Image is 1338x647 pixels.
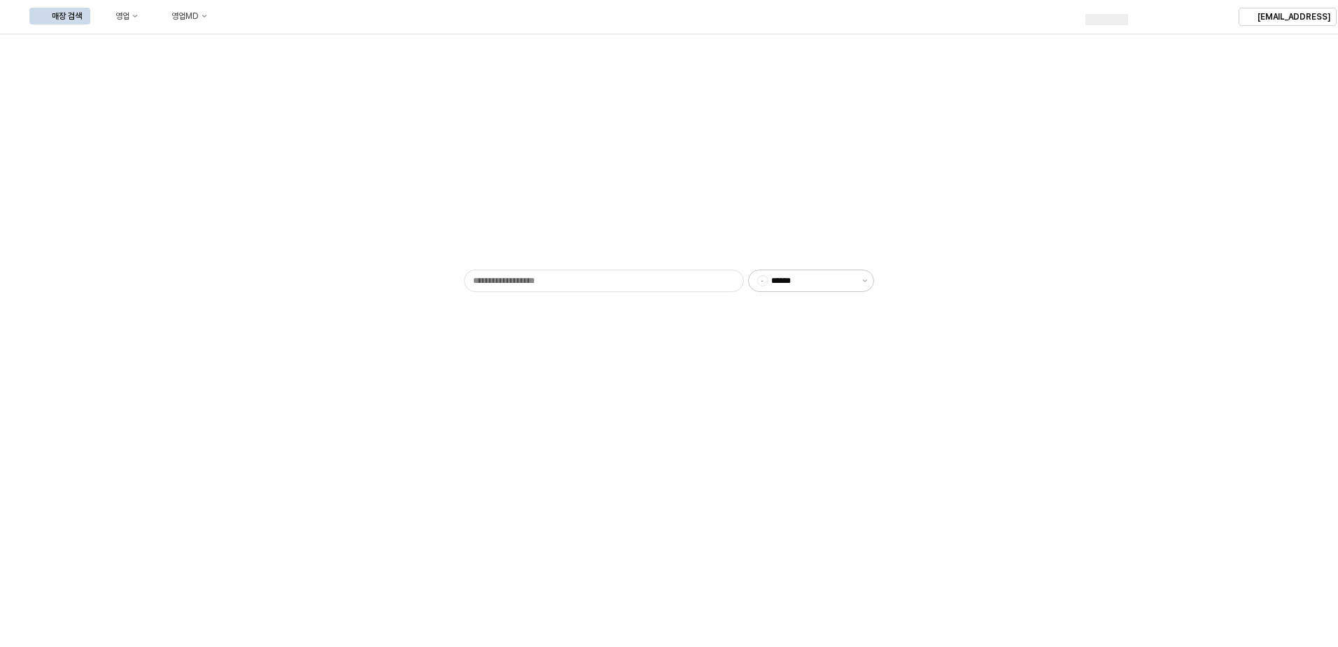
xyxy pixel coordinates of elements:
[1258,11,1330,22] p: [EMAIL_ADDRESS]
[171,11,199,21] div: 영업MD
[29,8,90,25] button: 매장 검색
[857,270,873,291] button: 제안 사항 표시
[1239,8,1337,26] button: [EMAIL_ADDRESS]
[758,276,768,286] span: -
[149,8,216,25] button: 영업MD
[115,11,129,21] div: 영업
[93,8,146,25] button: 영업
[52,11,82,21] div: 매장 검색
